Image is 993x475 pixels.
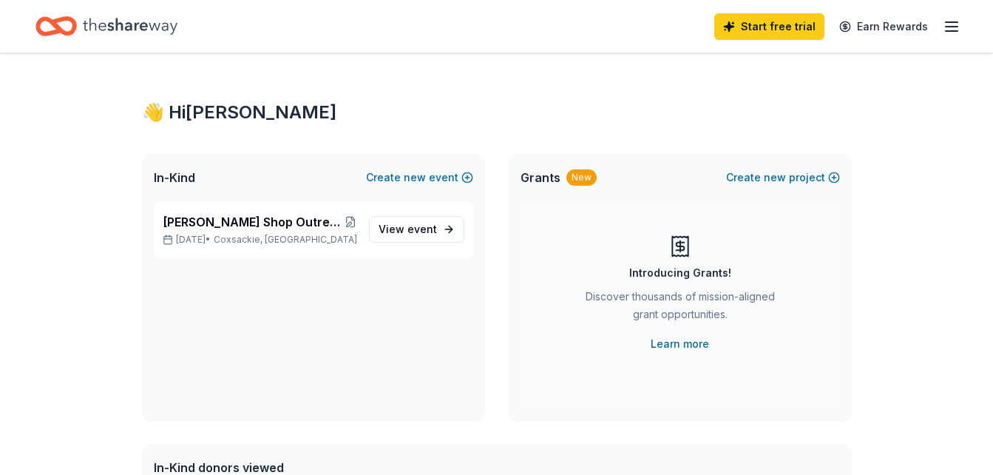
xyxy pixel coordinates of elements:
[404,169,426,186] span: new
[214,234,357,246] span: Coxsackie, [GEOGRAPHIC_DATA]
[521,169,560,186] span: Grants
[407,223,437,235] span: event
[154,169,195,186] span: In-Kind
[830,13,937,40] a: Earn Rewards
[369,216,464,243] a: View event
[379,220,437,238] span: View
[163,234,357,246] p: [DATE] •
[726,169,840,186] button: Createnewproject
[35,9,177,44] a: Home
[163,213,344,231] span: [PERSON_NAME] Shop Outreach Center Riverside Festival Raffle Event
[714,13,824,40] a: Start free trial
[142,101,852,124] div: 👋 Hi [PERSON_NAME]
[566,169,597,186] div: New
[580,288,781,329] div: Discover thousands of mission-aligned grant opportunities.
[651,335,709,353] a: Learn more
[629,264,731,282] div: Introducing Grants!
[764,169,786,186] span: new
[366,169,473,186] button: Createnewevent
